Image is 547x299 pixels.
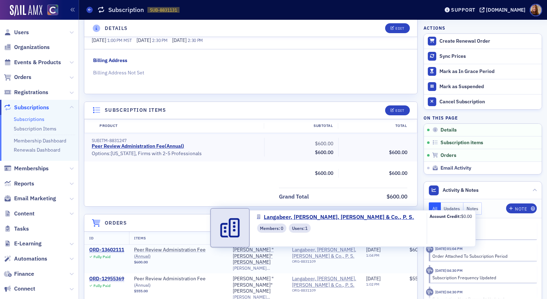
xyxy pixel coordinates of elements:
span: [DATE] [366,275,381,282]
span: Events & Products [14,59,61,66]
img: SailAMX [47,5,58,16]
span: $600.00 [315,149,333,155]
div: Mark as Suspended [439,84,538,90]
span: 2:30 PM [152,37,167,43]
button: Create Renewal Order [424,34,542,49]
span: Langabeer, [PERSON_NAME], [PERSON_NAME] & Co., P. S. [264,213,414,221]
div: Support [451,7,475,13]
span: Langabeer, McKernan, Burnett & Co., P. S. [292,276,356,295]
time: 1/7/2025 01:04 PM [435,246,463,251]
span: [DATE] [172,37,188,43]
time: 1:04 PM [366,253,379,258]
span: [DATE] [136,37,152,43]
a: Organizations [4,43,50,51]
a: Connect [4,285,35,293]
h4: Actions [424,25,445,31]
a: Registrations [4,89,48,96]
span: Users [14,29,29,36]
a: Memberships [4,165,49,172]
p: Billing Address Not Set [93,69,409,77]
span: Subscription items [440,140,483,146]
a: Orders [4,73,31,81]
a: [PERSON_NAME] "[PERSON_NAME]" [PERSON_NAME] [233,276,282,294]
span: Members : [260,225,281,231]
div: Edit [395,26,404,30]
span: $600.00 [315,170,333,176]
span: Subscriptions [14,104,49,111]
a: Automations [4,255,47,263]
span: Email Marketing [14,195,56,202]
button: All [429,202,441,215]
span: [DATE] [366,246,381,253]
span: Automations [14,255,47,263]
span: Memberships [14,165,49,172]
img: SailAMX [10,5,42,16]
div: Members: 0 [257,224,286,232]
span: Organizations [14,43,50,51]
div: ORG-8831109 [292,259,356,266]
a: Finance [4,270,34,278]
span: Langabeer, McKernan, Burnett & Co., P. S. [292,247,356,266]
span: Content [14,210,35,218]
span: Orders [440,152,456,159]
a: Peer Review Administration Fee (Annual) [134,247,223,259]
span: Email Activity [440,165,471,171]
span: Peer Review Administration Fee [134,247,223,259]
span: Tasks [14,225,29,233]
div: Options: [US_STATE], Firms with 2-5 Professionals [92,151,259,157]
span: $555.00 [134,289,148,293]
a: Langabeer, [PERSON_NAME], [PERSON_NAME] & Co., P. S. [257,213,419,221]
button: Cancel Subscription [424,94,542,109]
button: Note [506,203,537,213]
a: Email Marketing [4,195,56,202]
button: Mark as Suspended [424,79,542,94]
span: Langabeer, McKernan, Burnett & Co., P. S. [292,276,356,288]
button: Sync Prices [424,49,542,64]
div: Billing Address [93,57,127,64]
div: Total [338,123,412,129]
div: Grand Total [279,193,309,201]
span: 1:00 PM [107,37,122,43]
span: [DATE] [92,37,107,43]
h4: Subscription items [105,106,166,114]
time: 11/21/2024 04:30 PM [435,289,463,294]
span: MST [122,37,132,43]
a: Renewals Dashboard [14,147,60,153]
span: Finance [14,270,34,278]
a: Peer Review Administration Fee(Annual) [92,143,184,149]
span: Details [440,127,457,133]
button: Updates [441,202,464,215]
span: Activity & Notes [443,187,479,194]
a: ORD-13602111 [89,247,124,253]
span: Connect [14,285,35,293]
a: Users [4,29,29,36]
span: Reports [14,180,34,188]
div: Cancel Subscription [439,99,538,105]
a: Subscription Items [14,126,56,132]
div: Fully Paid [93,255,110,259]
span: ( Annual ) [134,282,151,288]
div: Fully Paid [93,283,110,288]
div: Mark as In Grace Period [439,68,538,75]
div: Create Renewal Order [439,38,538,44]
a: [PERSON_NAME] "[PERSON_NAME]" [PERSON_NAME] [233,247,282,266]
div: Activity [426,245,433,253]
button: Notes [463,202,482,215]
div: Sync Prices [439,53,538,60]
a: ORD-12955369 [89,276,124,282]
time: 1:02 PM [366,282,379,287]
div: Subtotal [264,123,338,129]
span: 2:30 PM [188,37,203,43]
span: Items [134,236,146,240]
div: [DOMAIN_NAME] [486,7,525,13]
a: Langabeer, [PERSON_NAME], [PERSON_NAME] & Co., P. S. [292,276,356,288]
span: $600.00 [389,149,407,155]
span: $600.00 [387,193,407,200]
a: Tasks [4,225,29,233]
span: Registrations [14,89,48,96]
a: Membership Dashboard [14,138,66,144]
button: [DOMAIN_NAME] [480,7,528,12]
a: View Homepage [42,5,58,17]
